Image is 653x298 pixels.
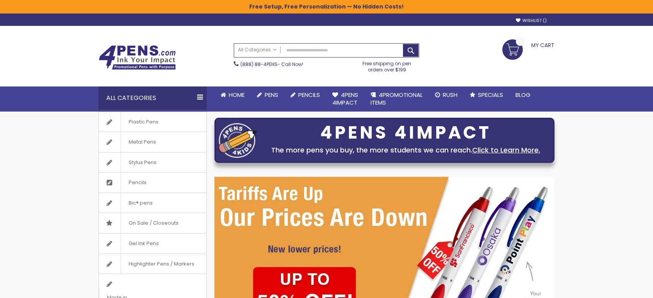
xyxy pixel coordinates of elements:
[261,145,550,156] div: The more pens you buy, the more students we can reach.
[472,145,540,155] a: Click to Learn More.
[121,213,186,233] span: On Sale / Closeouts
[121,112,166,132] span: Plastic Pens
[214,86,251,103] a: Home
[99,173,206,193] a: Pencils
[99,86,207,110] div: All Categories
[364,86,429,112] a: 4PROMOTIONALITEMS
[478,91,503,99] span: Specials
[240,61,303,68] span: - Call Now!
[251,86,284,103] a: Pens
[298,91,320,99] span: Pencils
[121,234,167,254] span: Gel Ink Pens
[121,254,202,274] span: Highlighter Pens / Markers
[99,254,206,274] a: Highlighter Pens / Markers
[429,86,464,103] a: Rush
[121,152,164,173] span: Stylus Pens
[121,173,154,193] span: Pencils
[99,193,206,213] a: Bic® pens
[261,125,550,141] div: 4PENS 4IMPACT
[240,61,277,68] a: (888) 88-4PENS
[332,91,358,107] span: 4Pens 4impact
[99,45,176,70] img: 4Pens Custom Pens and Promotional Products
[238,47,277,53] span: All Categories
[326,86,364,112] a: 4Pens4impact
[234,44,281,56] a: All Categories
[355,58,420,73] div: Free shipping on pen orders over $199
[99,132,206,152] a: Metal Pens
[443,91,457,99] span: Rush
[99,213,206,233] a: On Sale / Closeouts
[99,234,206,254] a: Gel Ink Pens
[121,132,164,152] span: Metal Pens
[509,86,537,103] a: Blog
[371,91,423,107] span: 4PROMOTIONAL ITEMS
[516,18,547,24] a: Wishlist
[284,86,326,103] a: Pencils
[515,91,531,99] span: Blog
[229,91,245,99] span: Home
[121,193,160,213] span: Bic® pens
[265,91,278,99] span: Pens
[219,123,257,158] img: four_pen_logo.png
[464,86,509,103] a: Specials
[99,152,206,173] a: Stylus Pens
[99,112,206,132] a: Plastic Pens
